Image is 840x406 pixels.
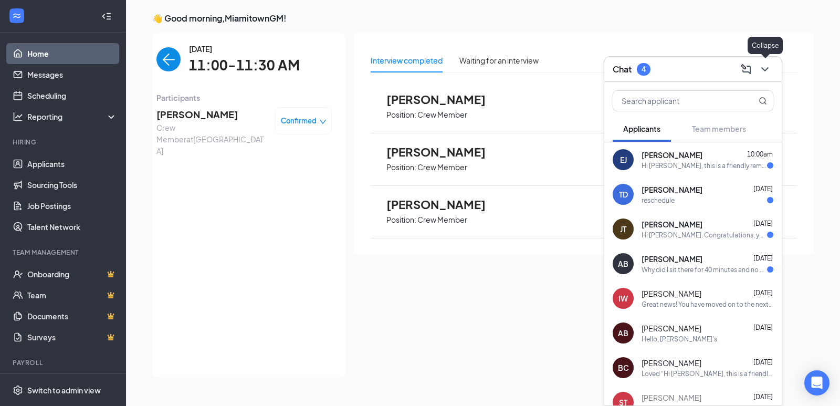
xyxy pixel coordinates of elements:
[13,248,115,257] div: Team Management
[27,64,117,85] a: Messages
[613,64,632,75] h3: Chat
[753,393,773,401] span: [DATE]
[189,55,300,76] span: 11:00-11:30 AM
[618,328,628,338] div: AB
[757,61,773,78] button: ChevronDown
[27,306,117,327] a: DocumentsCrown
[101,11,112,22] svg: Collapse
[642,265,767,274] div: Why did I sit there for 40 minutes and no one came over for the interview
[642,392,701,403] span: [PERSON_NAME]
[613,91,738,111] input: Search applicant
[642,335,719,343] div: Hello, [PERSON_NAME]'s.
[642,231,767,240] div: Hi [PERSON_NAME]. Congratulations, your meeting with [PERSON_NAME]'s for Crew Member at [GEOGRAPH...
[618,258,628,269] div: AB
[417,162,467,172] p: Crew Member
[12,11,22,21] svg: WorkstreamLogo
[386,110,416,120] p: Position:
[753,185,773,193] span: [DATE]
[619,189,628,200] div: TD
[13,111,23,122] svg: Analysis
[417,110,467,120] p: Crew Member
[156,107,267,122] span: [PERSON_NAME]
[156,92,332,103] span: Participants
[642,219,702,230] span: [PERSON_NAME]
[386,215,416,225] p: Position:
[642,65,646,74] div: 4
[738,61,754,78] button: ComposeMessage
[27,195,117,216] a: Job Postings
[642,184,702,195] span: [PERSON_NAME]
[27,111,118,122] div: Reporting
[13,385,23,395] svg: Settings
[459,55,539,66] div: Waiting for an interview
[27,153,117,174] a: Applicants
[371,55,443,66] div: Interview completed
[748,37,783,54] div: Collapse
[618,362,629,373] div: BC
[753,289,773,297] span: [DATE]
[753,220,773,227] span: [DATE]
[27,85,117,106] a: Scheduling
[27,43,117,64] a: Home
[753,254,773,262] span: [DATE]
[27,385,101,395] div: Switch to admin view
[620,154,627,165] div: EJ
[804,370,829,395] div: Open Intercom Messenger
[386,92,502,106] span: [PERSON_NAME]
[759,97,767,105] svg: MagnifyingGlass
[642,161,767,170] div: Hi [PERSON_NAME], this is a friendly reminder. Your meeting with [PERSON_NAME]'s for Crew Member ...
[386,197,502,211] span: [PERSON_NAME]
[27,327,117,348] a: SurveysCrown
[740,63,752,76] svg: ComposeMessage
[642,196,675,205] div: reschedule
[156,47,181,71] button: back-button
[753,358,773,366] span: [DATE]
[642,323,701,334] span: [PERSON_NAME]
[642,300,773,309] div: Great news! You have moved on to the next stage of the application: Hiring Complete. We will reac...
[27,216,117,237] a: Talent Network
[747,150,773,158] span: 10:00am
[623,124,660,133] span: Applicants
[386,162,416,172] p: Position:
[642,369,773,378] div: Loved “Hi [PERSON_NAME], this is a friendly reminder.…”
[618,293,628,304] div: IW
[620,224,626,234] div: JT
[642,288,701,299] span: [PERSON_NAME]
[386,145,502,159] span: [PERSON_NAME]
[642,254,702,264] span: [PERSON_NAME]
[13,138,115,147] div: Hiring
[319,118,327,126] span: down
[27,285,117,306] a: TeamCrown
[753,324,773,331] span: [DATE]
[189,43,300,55] span: [DATE]
[759,63,771,76] svg: ChevronDown
[27,264,117,285] a: OnboardingCrown
[417,215,467,225] p: Crew Member
[642,358,701,368] span: [PERSON_NAME]
[281,116,317,126] span: Confirmed
[642,150,702,160] span: [PERSON_NAME]
[692,124,746,133] span: Team members
[156,122,267,157] span: Crew Member at [GEOGRAPHIC_DATA]
[27,174,117,195] a: Sourcing Tools
[13,358,115,367] div: Payroll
